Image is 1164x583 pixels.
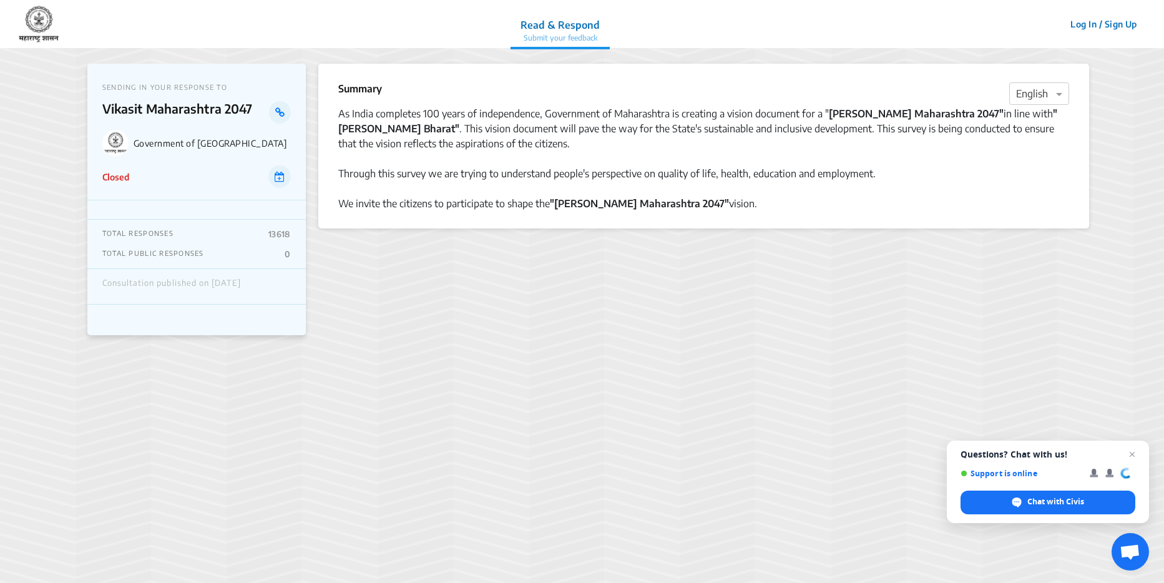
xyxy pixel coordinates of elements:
[521,32,600,44] p: Submit your feedback
[102,130,129,156] img: Government of Maharashtra logo
[338,196,1069,211] div: We invite the citizens to participate to shape the vision.
[338,81,382,96] p: Summary
[338,166,1069,181] div: Through this survey we are trying to understand people's perspective on quality of life, health, ...
[19,6,59,43] img: 7907nfqetxyivg6ubhai9kg9bhzr
[102,249,204,259] p: TOTAL PUBLIC RESPONSES
[961,491,1135,514] span: Chat with Civis
[961,469,1081,478] span: Support is online
[102,101,269,124] p: Vikasit Maharashtra 2047
[102,278,241,295] div: Consultation published on [DATE]
[550,197,729,210] strong: "[PERSON_NAME] Maharashtra 2047"
[102,170,129,184] p: Closed
[829,107,1004,120] strong: [PERSON_NAME] Maharashtra 2047"
[1062,14,1145,34] button: Log In / Sign Up
[521,17,600,32] p: Read & Respond
[1112,533,1149,571] a: Open chat
[102,229,174,239] p: TOTAL RESPONSES
[134,138,291,149] p: Government of [GEOGRAPHIC_DATA]
[102,83,291,91] p: SENDING IN YOUR RESPONSE TO
[961,449,1135,459] span: Questions? Chat with us!
[268,229,291,239] p: 13618
[338,106,1069,151] div: As India completes 100 years of independence, Government of Maharashtra is creating a vision docu...
[1027,496,1084,507] span: Chat with Civis
[285,249,290,259] p: 0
